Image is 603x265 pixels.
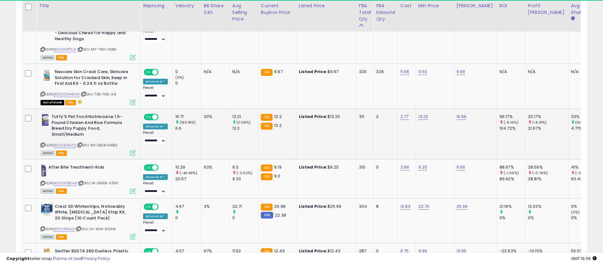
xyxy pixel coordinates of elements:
[76,226,116,231] span: | SKU: LH-XIDK-8DAW
[143,79,168,84] div: Amazon AI *
[236,170,252,176] small: (-0.32%)
[261,212,273,219] small: FBM
[143,213,168,219] div: Amazon AI *
[175,176,201,182] div: 20.57
[158,204,168,210] span: OFF
[158,165,168,170] span: OFF
[504,120,518,125] small: (-8.16%)
[359,164,369,170] div: 310
[504,170,519,176] small: (-1.06%)
[53,47,76,52] a: B0DX2GPTC6
[528,215,568,221] div: 0%
[143,174,168,180] div: Amazon AI *
[418,164,427,170] a: 9.20
[376,69,393,75] div: 326
[41,55,55,60] span: All listings currently available for purchase on Amazon
[56,234,67,240] span: FBA
[359,114,369,120] div: 311
[143,124,168,129] div: Amazon AI *
[55,69,132,88] b: Nexcare Skin Crack Care, Skincare Solution for Cracked Skin, Keep in First Aid Kit - 0.24 fl oz B...
[528,114,568,120] div: 20.17%
[77,143,117,148] span: | SKU: XH-ORLB-N48Q
[158,114,168,120] span: OFF
[532,120,547,125] small: (-8.19%)
[41,234,55,240] span: All listings currently available for purchase on Amazon
[232,3,255,22] div: Avg Selling Price
[41,114,135,155] div: ASIN:
[65,100,76,105] span: FBA
[274,122,282,128] span: 13.2
[274,164,282,170] span: 9.19
[528,164,568,170] div: 28.59%
[571,210,580,215] small: (0%)
[261,3,293,16] div: Current Buybox Price
[175,204,201,209] div: 4.67
[274,203,286,209] span: 29.98
[571,176,597,182] div: 60.43%
[56,55,67,60] span: FBA
[499,114,525,120] div: 96.17%
[82,256,110,262] a: Privacy Policy
[359,69,369,75] div: 326
[532,170,548,176] small: (-0.76%)
[175,75,184,80] small: (0%)
[53,92,80,97] a: B0000DH8OW
[261,123,273,130] small: FBA
[571,126,597,131] div: 4.71%
[143,181,168,195] div: Preset:
[261,204,273,211] small: FBA
[571,16,575,22] small: Avg BB Share.
[400,3,413,9] div: Cost
[456,203,468,210] a: 25.99
[575,120,594,125] small: (600.64%)
[175,126,201,131] div: 6.6
[261,69,273,76] small: FBA
[232,126,258,131] div: 13.2
[274,173,280,179] span: 9.2
[456,3,494,9] div: [PERSON_NAME]
[299,114,328,120] b: Listed Price:
[232,114,258,120] div: 13.21
[299,203,328,209] b: Listed Price:
[56,188,67,194] span: FBA
[143,220,168,235] div: Preset:
[571,204,597,209] div: 0%
[418,69,427,75] a: 9.50
[56,151,67,156] span: FBA
[571,69,592,75] div: N/A
[499,69,520,75] div: N/A
[41,69,53,82] img: 41Op6-G4JOL._SL40_.jpg
[175,164,201,170] div: 10.29
[6,256,29,262] strong: Copyright
[204,114,225,120] div: 20%
[204,3,227,16] div: BB Share 24h.
[143,86,168,100] div: Preset:
[144,204,152,210] span: ON
[6,256,110,262] div: seller snap | |
[499,164,525,170] div: 88.97%
[274,114,282,120] span: 13.2
[53,181,77,186] a: B000XVBZH8
[359,204,369,209] div: 304
[143,3,170,9] div: Repricing
[571,215,597,221] div: 0%
[299,69,351,75] div: $9.97
[418,114,429,120] a: 13.20
[499,176,525,182] div: 89.92%
[143,131,168,145] div: Preset:
[456,114,467,120] a: 16.99
[299,114,351,120] div: $13.20
[41,12,135,59] div: ASIN:
[299,164,328,170] b: Listed Price:
[158,70,168,75] span: OFF
[143,29,168,44] div: Preset:
[499,204,525,209] div: 21.19%
[54,256,81,262] a: Terms of Use
[175,80,201,86] div: 0
[175,3,198,9] div: Velocity
[204,164,225,170] div: 63%
[261,173,273,180] small: FBA
[400,164,409,170] a: 2.99
[575,170,592,176] small: (-32.15%)
[499,3,523,9] div: ROI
